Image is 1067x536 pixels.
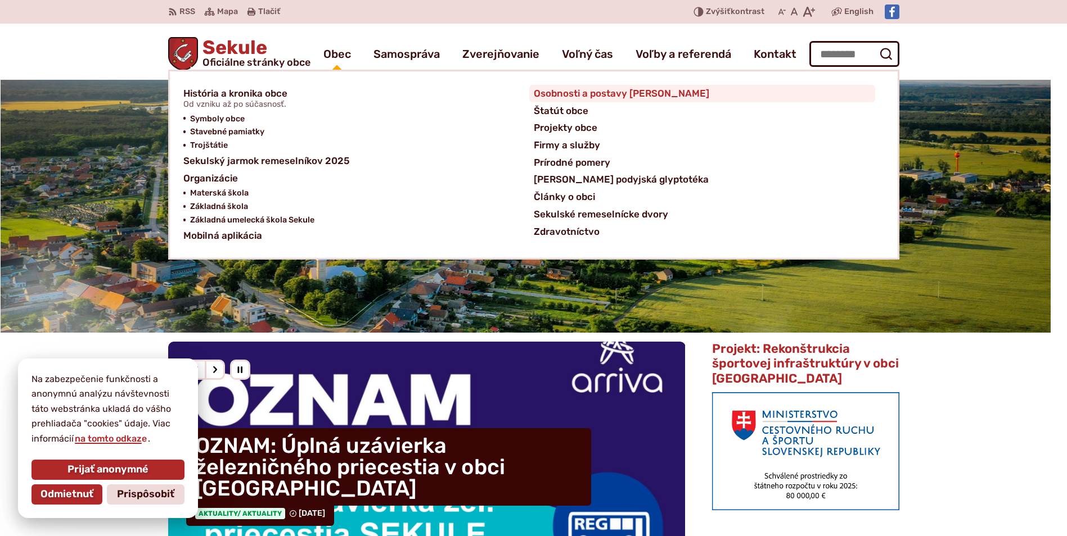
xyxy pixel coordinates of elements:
a: Obec [323,38,351,70]
span: Články o obci [534,188,595,206]
a: na tomto odkaze [74,433,148,444]
a: Články o obci [534,188,871,206]
a: Voľný čas [562,38,613,70]
a: Štatút obce [534,102,871,120]
a: Základná škola [190,200,520,214]
span: Sekulské remeselnícke dvory [534,206,668,223]
span: Firmy a služby [534,137,600,154]
div: Predošlý slajd [186,360,206,380]
span: Tlačiť [258,7,280,17]
span: Prijať anonymné [67,464,148,476]
span: Projekt: Rekonštrukcia športovej infraštruktúry v obci [GEOGRAPHIC_DATA] [712,341,899,386]
span: Zvýšiť [706,7,731,16]
button: Odmietnuť [31,484,102,505]
a: Trojštátie [190,139,520,152]
a: Voľby a referendá [636,38,731,70]
a: [PERSON_NAME] podyjská glyptotéka [534,171,871,188]
span: Materská škola [190,187,249,200]
img: Prejsť na domovskú stránku [168,37,199,71]
a: Organizácie [183,170,520,187]
a: Stavebné pamiatky [190,125,520,139]
span: Organizácie [183,170,238,187]
a: Samospráva [373,38,440,70]
span: Štatút obce [534,102,588,120]
span: Mapa [217,5,238,19]
button: Prijať anonymné [31,460,184,480]
a: English [842,5,876,19]
span: Trojštátie [190,139,228,152]
a: Projekty obce [534,119,871,137]
a: Zdravotníctvo [534,223,871,240]
span: Sekulský jarmok remeselníkov 2025 [183,152,350,170]
span: RSS [179,5,195,19]
span: Aktuality [195,508,285,519]
img: min-cras.png [712,392,899,510]
span: kontrast [706,7,764,17]
span: Prírodné pomery [534,154,610,171]
span: História a kronika obce [183,85,287,112]
span: Od vzniku až po súčasnosť. [183,100,287,109]
a: Sekulské remeselnícke dvory [534,206,871,223]
a: Logo Sekule, prejsť na domovskú stránku. [168,37,311,71]
span: Stavebné pamiatky [190,125,264,139]
a: Mobilná aplikácia [183,227,520,244]
a: Kontakt [754,38,796,70]
a: Symboly obce [190,112,520,126]
span: Mobilná aplikácia [183,227,262,244]
span: / Aktuality [237,510,282,517]
a: Základná umelecká škola Sekule [190,214,520,227]
a: Materská škola [190,187,520,200]
span: Základná škola [190,200,248,214]
h1: Sekule [198,38,310,67]
span: Prispôsobiť [117,488,174,501]
p: Na zabezpečenie funkčnosti a anonymnú analýzu návštevnosti táto webstránka ukladá do vášho prehli... [31,372,184,446]
span: Zdravotníctvo [534,223,600,240]
span: Osobnosti a postavy [PERSON_NAME] [534,85,709,102]
div: Pozastaviť pohyb slajdera [230,360,250,380]
h4: OZNAM: Úplná uzávierka železničného priecestia v obci [GEOGRAPHIC_DATA] [186,428,591,506]
button: Prispôsobiť [107,484,184,505]
span: [DATE] [299,508,325,518]
div: Nasledujúci slajd [205,360,225,380]
span: Projekty obce [534,119,597,137]
span: Symboly obce [190,112,245,126]
span: Oficiálne stránky obce [202,57,310,67]
span: [PERSON_NAME] podyjská glyptotéka [534,171,709,188]
span: Základná umelecká škola Sekule [190,214,314,227]
a: História a kronika obceOd vzniku až po súčasnosť. [183,85,520,112]
span: Odmietnuť [40,488,93,501]
a: Zverejňovanie [462,38,539,70]
a: Prírodné pomery [534,154,871,171]
a: Sekulský jarmok remeselníkov 2025 [183,152,520,170]
span: English [844,5,874,19]
img: Prejsť na Facebook stránku [885,4,899,19]
a: Osobnosti a postavy [PERSON_NAME] [534,85,871,102]
a: Firmy a služby [534,137,871,154]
